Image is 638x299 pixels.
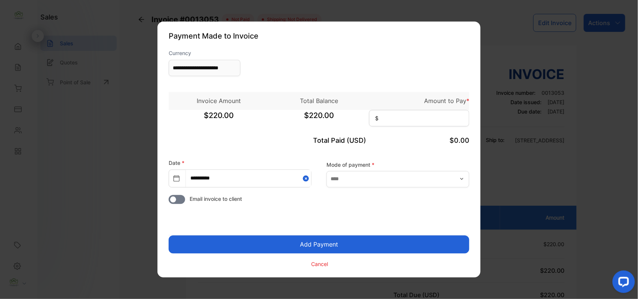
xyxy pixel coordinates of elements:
[269,97,369,106] p: Total Balance
[169,160,184,166] label: Date
[303,170,311,187] button: Close
[269,110,369,129] span: $220.00
[607,268,638,299] iframe: LiveChat chat widget
[375,115,378,123] span: $
[169,97,269,106] p: Invoice Amount
[369,97,469,106] p: Amount to Pay
[312,260,328,268] p: Cancel
[190,195,242,203] span: Email invoice to client
[269,136,369,146] p: Total Paid (USD)
[169,236,469,254] button: Add Payment
[326,161,469,169] label: Mode of payment
[169,110,269,129] span: $220.00
[169,49,240,57] label: Currency
[450,137,469,145] span: $0.00
[169,31,469,42] p: Payment Made to Invoice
